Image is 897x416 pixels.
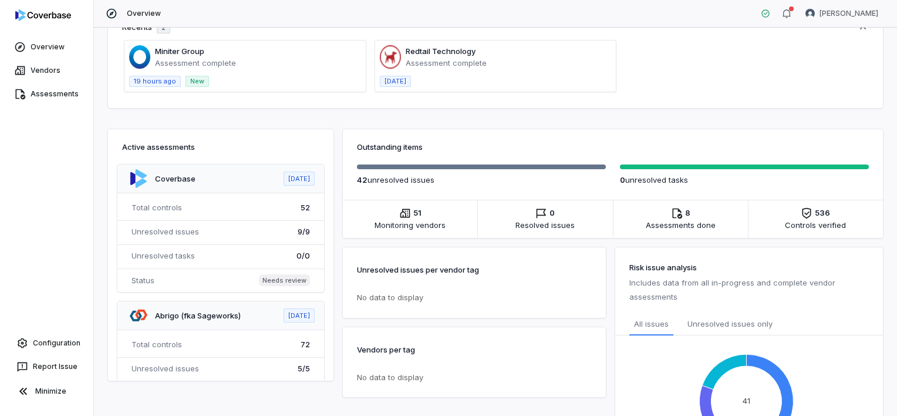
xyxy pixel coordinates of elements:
span: [PERSON_NAME] [820,9,878,18]
button: Recents2 [122,22,869,33]
span: 2 [161,24,166,32]
img: logo-D7KZi-bG.svg [15,9,71,21]
span: 536 [815,207,830,219]
span: All issues [634,318,669,330]
button: Minimize [5,380,89,403]
p: No data to display [357,372,592,384]
a: Configuration [5,333,89,354]
span: 42 [357,175,367,184]
a: Coverbase [155,174,195,183]
h3: Risk issue analysis [629,261,869,273]
a: Redtail Technology [406,46,476,56]
a: Miniter Group [155,46,204,56]
a: Abrigo (fka Sageworks) [155,311,241,320]
p: unresolved issue s [357,174,606,186]
span: Assessments done [646,219,716,231]
p: Includes data from all in-progress and complete vendor assessments [629,276,869,304]
a: Overview [2,36,91,58]
h3: Outstanding items [357,141,869,153]
span: 0 [620,175,625,184]
span: Controls verified [785,219,846,231]
button: Shannon LeBlanc avatar[PERSON_NAME] [798,5,885,22]
span: 51 [413,207,421,219]
span: 8 [685,207,690,219]
h3: Active assessments [122,141,319,153]
a: Vendors [2,60,91,81]
p: No data to display [357,292,592,304]
span: 0 [549,207,555,219]
span: Monitoring vendors [375,219,446,231]
text: 41 [743,396,750,405]
button: Report Issue [5,356,89,377]
span: Unresolved issues only [687,318,773,331]
p: Unresolved issues per vendor tag [357,261,479,278]
span: Overview [127,9,161,18]
p: Vendors per tag [357,341,415,358]
span: Resolved issues [515,219,575,231]
p: unresolved task s [620,174,869,186]
div: Recents [122,22,170,33]
img: Shannon LeBlanc avatar [805,9,815,18]
a: Assessments [2,83,91,105]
